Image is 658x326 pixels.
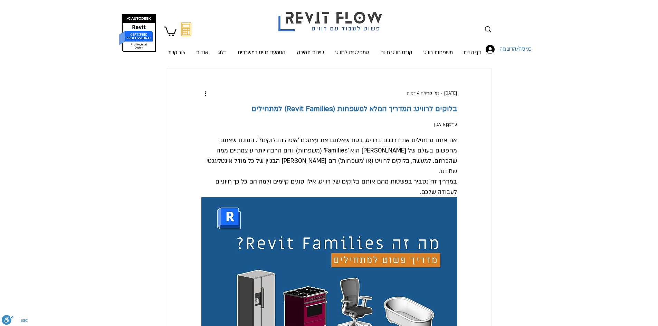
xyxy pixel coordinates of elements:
p: שירות תמיכה [294,43,327,62]
a: שירות תמיכה [292,42,330,56]
p: קורס רוויט חינם [378,43,415,62]
button: פעולות נוספות [201,89,210,97]
p: עודכן: [201,121,457,128]
a: הטמעת רוויט במשרדים [232,42,292,56]
button: כניסה/הרשמה [481,43,512,56]
img: autodesk certified professional in revit for architectural design יונתן אלדד [118,14,157,52]
span: זמן קריאה 4 דקות [407,90,439,96]
a: צור קשר [163,42,191,56]
span: במדריך זה נסביר בפשטות מהם אותם בלוקים של רוויט, אילו סוגים קיימים ולמה הם כל כך חיוניים לעבודה ש... [213,178,457,196]
span: 12 במאי [444,90,457,96]
a: קורס רוויט חינם [374,42,418,56]
p: אודות [193,43,211,62]
p: בלוג [215,43,230,62]
h1: בלוקים לרוויט: המדריך המלא למשפחות (Revit Families) למתחילים [201,103,457,115]
p: משפחות רוויט [421,43,456,62]
p: צור קשר [165,43,188,62]
a: אודות [191,42,213,56]
svg: מחשבון מעבר מאוטוקאד לרוויט [181,22,191,36]
a: דף הבית [458,42,486,56]
span: אם אתם מתחילים את דרככם ברוויט, בטח שאלתם את עצמכם 'איפה הבלוקים?'. המונח שאתם מחפשים בעולם של [P... [205,136,457,175]
img: Revit flow logo פשוט לעבוד עם רוויט [271,1,391,33]
span: 29 ביולי [434,122,447,127]
a: בלוג [213,42,232,56]
a: טמפלטים לרוויט [330,42,374,56]
nav: אתר [159,42,486,56]
p: הטמעת רוויט במשרדים [235,43,288,62]
p: דף הבית [460,43,484,62]
p: טמפלטים לרוויט [333,43,372,62]
span: כניסה/הרשמה [497,45,534,54]
a: משפחות רוויט [418,42,458,56]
